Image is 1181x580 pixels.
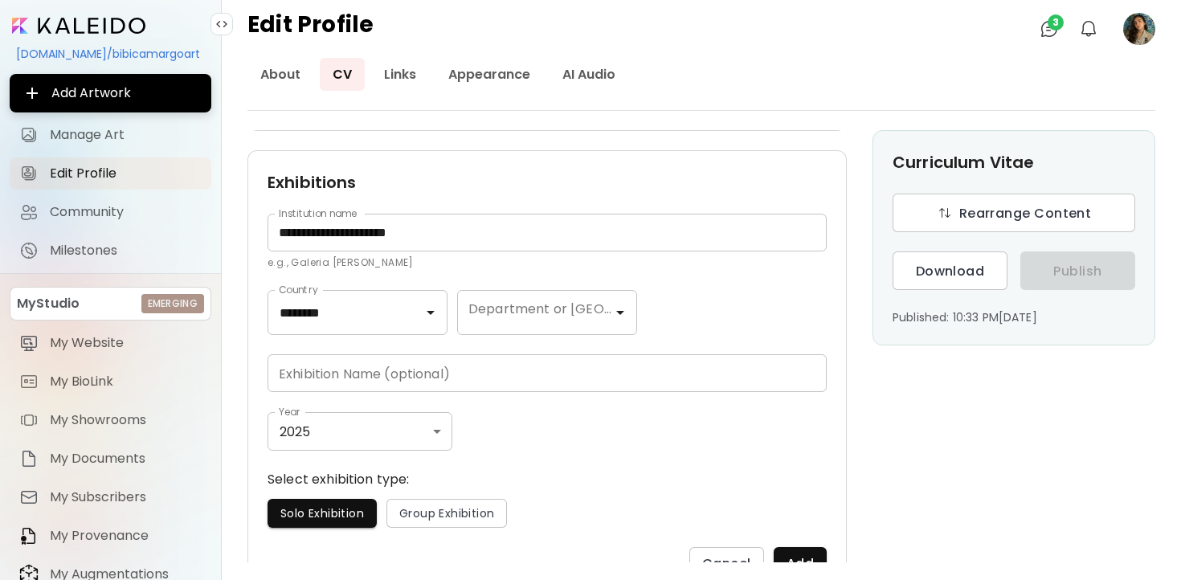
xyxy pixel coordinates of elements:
span: My Provenance [50,528,202,544]
span: Cancel [702,555,751,572]
h4: Edit Profile [247,13,374,45]
img: Edit Profile icon [19,164,39,183]
a: Edit Profile iconEdit Profile [10,157,211,190]
button: Open [419,301,442,324]
a: About [247,58,313,91]
img: Manage Art icon [19,125,39,145]
img: item [19,410,39,430]
a: CV [320,58,365,91]
span: Group Exhibition [399,505,494,522]
a: Community iconCommunity [10,196,211,228]
h4: Exhibitions [268,170,357,194]
img: item [19,372,39,391]
span: My Subscribers [50,489,202,505]
a: itemMy Documents [10,443,211,475]
p: e.g., Galeria [PERSON_NAME] [268,255,827,271]
img: collapse [215,18,228,31]
span: Community [50,204,202,220]
a: Appearance [435,58,543,91]
div: 2025 [268,412,452,451]
h6: Emerging [148,296,198,311]
a: itemMy Showrooms [10,404,211,436]
a: Manage Art iconManage Art [10,119,211,151]
span: My Showrooms [50,412,202,428]
a: Links [371,58,429,91]
span: Solo Exhibition [280,505,364,522]
a: completeMilestones iconMilestones [10,235,211,267]
span: Manage Art [50,127,202,143]
img: item [19,449,39,468]
span: 3 [1048,14,1064,31]
a: AI Audio [550,58,628,91]
button: Download [893,251,1007,290]
p: MyStudio [17,294,80,313]
img: bellIcon [1079,19,1098,39]
a: itemMy Subscribers [10,481,211,513]
img: Milestones icon [19,241,39,260]
span: Add Artwork [22,84,198,103]
span: Add [787,555,814,572]
button: Cancel [689,547,764,579]
button: Add Artwork [10,74,211,112]
h4: Curriculum Vitae [893,150,1034,174]
span: Edit Profile [50,165,202,182]
p: Select exhibition type: [268,470,827,489]
span: Download [905,263,995,280]
div: [DOMAIN_NAME]/bibicamargoart [10,40,211,67]
img: Rearrange Content [937,205,953,221]
button: Rearrange ContentRearrange Content [893,194,1135,232]
a: itemMy Website [10,327,211,359]
img: item [19,333,39,353]
p: Published: 10:33 PM[DATE] [893,309,1135,325]
button: bellIcon [1075,15,1102,43]
span: My Documents [50,451,202,467]
span: Milestones [50,243,202,259]
button: Add [774,547,827,579]
button: Open [609,301,631,324]
span: My Website [50,335,202,351]
span: Rearrange Content [905,205,1122,222]
a: itemMy Provenance [10,520,211,552]
button: Group Exhibition [386,499,507,528]
a: itemMy BioLink [10,366,211,398]
button: Solo Exhibition [268,499,377,528]
img: Community icon [19,202,39,222]
img: item [19,526,39,545]
img: item [19,488,39,507]
img: chatIcon [1040,19,1059,39]
span: My BioLink [50,374,202,390]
